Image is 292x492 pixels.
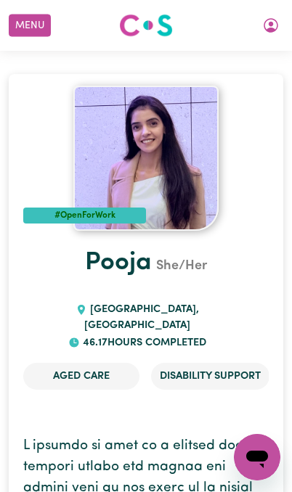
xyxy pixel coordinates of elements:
[119,12,173,38] img: Careseekers logo
[151,363,269,390] li: Disability Support
[23,363,139,390] li: Aged Care
[84,304,199,331] span: [GEOGRAPHIC_DATA] , [GEOGRAPHIC_DATA]
[23,208,146,224] div: #OpenForWork
[85,250,152,276] a: Pooja
[73,86,219,231] img: Pooja
[152,260,207,273] span: She/Her
[9,15,51,37] button: Menu
[80,337,207,348] span: 46.17 hours completed
[256,13,286,38] button: My Account
[234,434,280,480] iframe: Button to launch messaging window
[119,9,173,42] a: Careseekers logo
[23,86,269,231] a: Pooja's profile picture'#OpenForWork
